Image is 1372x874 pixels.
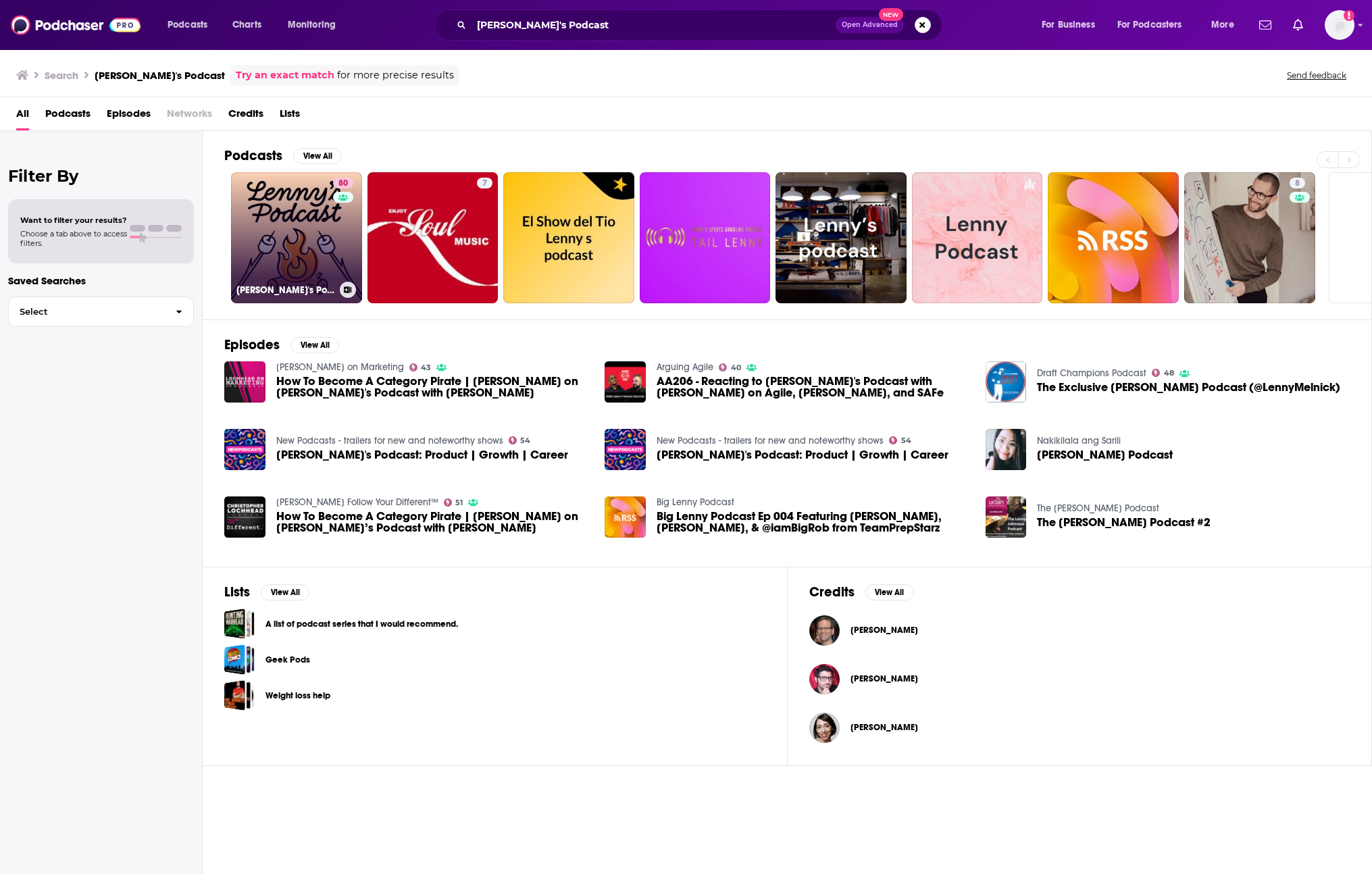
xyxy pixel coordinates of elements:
[337,68,454,83] span: for more precise results
[482,177,487,190] span: 7
[265,688,330,703] a: Weight loss help
[477,178,492,188] a: 7
[288,16,336,34] span: Monitoring
[986,429,1027,470] a: Lenny Podcast
[657,449,948,461] span: [PERSON_NAME]'s Podcast: Product | Growth | Career
[850,673,918,684] span: [PERSON_NAME]
[421,365,431,371] span: 43
[1288,14,1309,36] a: Show notifications dropdown
[1037,435,1121,446] a: Nakikilala ang Sarili
[8,297,194,327] button: Select
[224,609,255,639] a: A list of podcast series that I would recommend.
[1037,449,1173,461] a: Lenny Podcast
[8,274,194,287] p: Saved Searches
[168,16,207,34] span: Podcasts
[224,14,270,36] a: Charts
[605,361,646,403] a: AA206 - Reacting to Lenny's Podcast with Melissa Perri on Agile, Scrum, and SAFe
[901,438,911,444] span: 54
[1325,10,1354,40] img: User Profile
[236,284,334,296] h3: [PERSON_NAME]'s Podcast: Product | Career | Growth
[278,14,353,36] button: open menu
[8,166,194,186] h2: Filter By
[1184,172,1315,303] a: 8
[276,496,438,508] a: Christopher Lochhead Follow Your Different™
[224,429,265,470] a: Lenny's Podcast: Product | Growth | Career
[657,496,734,508] a: Big Lenny Podcast
[16,103,29,130] a: All
[657,361,713,373] a: Arguing Agile
[45,103,91,130] a: Podcasts
[276,376,589,399] span: How To Become A Category Pirate | [PERSON_NAME] on [PERSON_NAME]'s Podcast with [PERSON_NAME]
[986,361,1027,403] img: The Exclusive Lenny Melnick Podcast (@LennyMelnick)
[1290,178,1305,188] a: 8
[719,363,741,371] a: 40
[20,215,127,225] span: Want to filter your results?
[276,449,568,461] a: Lenny's Podcast: Product | Growth | Career
[1325,10,1354,40] button: Show profile menu
[605,496,646,538] img: Big Lenny Podcast Ep 004 Featuring Ameen Alai, Robzilla, & @iamBigRob from TeamPrepStarz
[809,713,840,743] img: Jessica Grose
[605,429,646,470] a: Lenny's Podcast: Product | Growth | Career
[986,496,1027,538] img: The Lenny Johnrose Podcast #2
[224,496,265,538] img: How To Become A Category Pirate | Christopher Lochhead on Lenny’s Podcast with Lenny Rachitsky
[1202,14,1251,36] button: open menu
[95,69,225,82] h3: [PERSON_NAME]'s Podcast
[276,449,568,461] span: [PERSON_NAME]'s Podcast: Product | Growth | Career
[1325,10,1354,40] span: Logged in as danikarchmer
[1283,70,1350,81] button: Send feedback
[232,16,261,34] span: Charts
[1037,517,1211,528] span: The [PERSON_NAME] Podcast #2
[1037,382,1340,393] span: The Exclusive [PERSON_NAME] Podcast (@LennyMelnick)
[265,652,310,667] a: Geek Pods
[290,337,339,353] button: View All
[280,103,300,130] a: Lists
[338,177,348,190] span: 80
[809,609,1350,652] button: Lenny MarcusLenny Marcus
[809,615,840,646] a: Lenny Marcus
[1344,10,1354,21] svg: Add a profile image
[45,69,78,82] h3: Search
[107,103,151,130] span: Episodes
[657,511,969,534] span: Big Lenny Podcast Ep 004 Featuring [PERSON_NAME], [PERSON_NAME], & @iamBigRob from TeamPrepStarz
[1037,382,1340,393] a: The Exclusive Lenny Melnick Podcast (@LennyMelnick)
[224,361,265,403] img: How To Become A Category Pirate | Christopher Lochhead on Lenny's Podcast with Lenny Rachitsky
[224,644,255,675] span: Geek Pods
[809,584,914,600] a: CreditsView All
[657,376,969,399] span: AA206 - Reacting to [PERSON_NAME]'s Podcast with [PERSON_NAME] on Agile, [PERSON_NAME], and SAFe
[1109,14,1202,36] button: open menu
[224,147,282,164] h2: Podcasts
[850,722,918,733] a: Jessica Grose
[657,435,884,446] a: New Podcasts - trailers for new and noteworthy shows
[850,722,918,733] span: [PERSON_NAME]
[11,12,141,38] a: Podchaser - Follow, Share and Rate Podcasts
[224,147,342,164] a: PodcastsView All
[265,617,458,632] a: A list of podcast series that I would recommend.
[1152,369,1174,377] a: 48
[879,8,903,21] span: New
[1037,367,1146,379] a: Draft Champions Podcast
[520,438,530,444] span: 54
[224,336,280,353] h2: Episodes
[224,680,255,711] a: Weight loss help
[657,511,969,534] a: Big Lenny Podcast Ep 004 Featuring Ameen Alai, Robzilla, & @iamBigRob from TeamPrepStarz
[228,103,263,130] a: Credits
[657,449,948,461] a: Lenny's Podcast: Product | Growth | Career
[231,172,362,303] a: 80[PERSON_NAME]'s Podcast: Product | Career | Growth
[809,664,840,694] img: Grant Irving
[20,229,127,248] span: Choose a tab above to access filters.
[1164,370,1174,376] span: 48
[865,584,914,600] button: View All
[367,172,499,303] a: 7
[889,436,911,444] a: 54
[836,17,904,33] button: Open AdvancedNew
[276,511,589,534] a: How To Become A Category Pirate | Christopher Lochhead on Lenny’s Podcast with Lenny Rachitsky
